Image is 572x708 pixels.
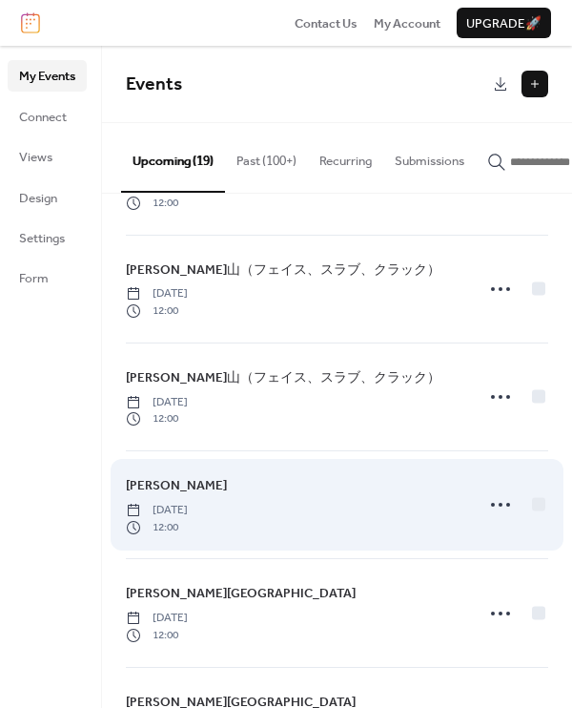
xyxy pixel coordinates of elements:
span: [DATE] [126,285,188,302]
button: Upgrade🚀 [457,8,551,38]
span: Settings [19,229,65,248]
span: [PERSON_NAME] [126,476,227,495]
img: logo [21,12,40,33]
span: Design [19,189,57,208]
a: [PERSON_NAME]山（フェイス、スラブ、クラック） [126,367,440,388]
a: [PERSON_NAME] [126,475,227,496]
span: [PERSON_NAME]山（フェイス、スラブ、クラック） [126,260,440,280]
span: 12:00 [126,410,188,427]
span: Views [19,148,52,167]
a: My Events [8,60,87,91]
a: Design [8,182,87,213]
span: 12:00 [126,302,188,320]
span: [DATE] [126,502,188,519]
span: My Events [19,67,75,86]
span: Events [126,67,182,102]
a: [PERSON_NAME]山（フェイス、スラブ、クラック） [126,260,440,281]
button: Recurring [308,123,383,190]
a: [PERSON_NAME][GEOGRAPHIC_DATA] [126,583,356,604]
a: Contact Us [295,13,357,32]
span: Form [19,269,49,288]
span: Upgrade 🚀 [466,14,541,33]
span: 12:00 [126,519,188,536]
span: Contact Us [295,14,357,33]
span: 12:00 [126,195,188,212]
button: Upcoming (19) [121,123,225,192]
span: 12:00 [126,627,188,644]
button: Past (100+) [225,123,308,190]
a: Connect [8,101,87,132]
a: Form [8,262,87,293]
span: [DATE] [126,394,188,411]
button: Submissions [383,123,476,190]
span: My Account [374,14,440,33]
span: Connect [19,108,67,127]
a: My Account [374,13,440,32]
span: [PERSON_NAME]山（フェイス、スラブ、クラック） [126,368,440,387]
a: Settings [8,222,87,253]
span: [PERSON_NAME][GEOGRAPHIC_DATA] [126,584,356,603]
span: [DATE] [126,610,188,627]
a: Views [8,141,87,172]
